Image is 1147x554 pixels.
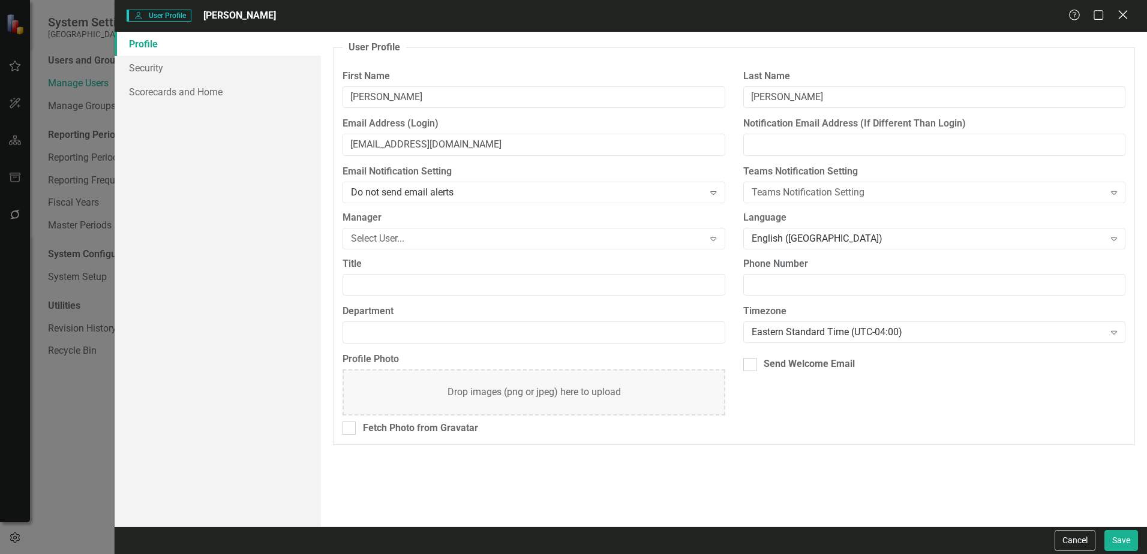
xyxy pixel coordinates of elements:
[203,10,276,21] span: [PERSON_NAME]
[743,257,1125,271] label: Phone Number
[343,41,406,55] legend: User Profile
[115,32,321,56] a: Profile
[1055,530,1095,551] button: Cancel
[115,56,321,80] a: Security
[115,80,321,104] a: Scorecards and Home
[343,211,725,225] label: Manager
[752,231,1104,245] div: English ([GEOGRAPHIC_DATA])
[351,186,704,200] div: Do not send email alerts
[343,353,725,366] label: Profile Photo
[351,231,704,245] div: Select User...
[343,305,725,318] label: Department
[343,165,725,179] label: Email Notification Setting
[343,257,725,271] label: Title
[1104,530,1138,551] button: Save
[743,165,1125,179] label: Teams Notification Setting
[752,326,1104,339] div: Eastern Standard Time (UTC-04:00)
[743,305,1125,318] label: Timezone
[448,386,621,399] div: Drop images (png or jpeg) here to upload
[743,211,1125,225] label: Language
[127,10,191,22] span: User Profile
[743,70,1125,83] label: Last Name
[764,357,855,371] div: Send Welcome Email
[363,421,478,435] div: Fetch Photo from Gravatar
[343,117,725,131] label: Email Address (Login)
[343,70,725,83] label: First Name
[752,186,1104,200] div: Teams Notification Setting
[743,117,1125,131] label: Notification Email Address (If Different Than Login)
